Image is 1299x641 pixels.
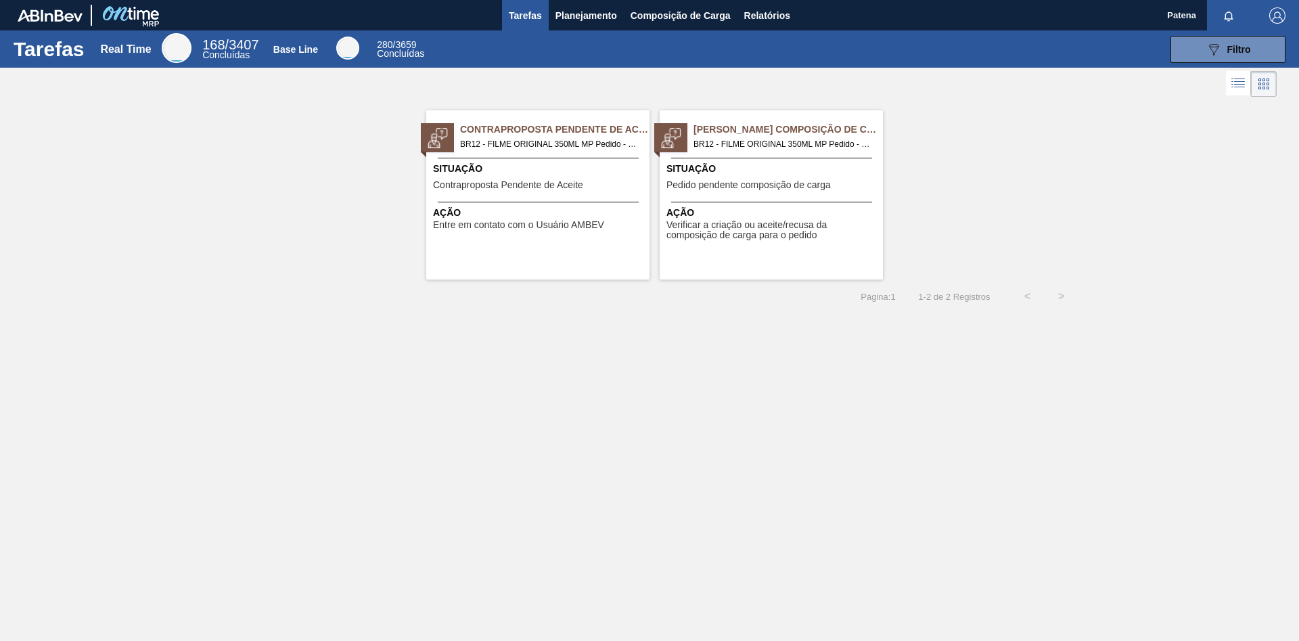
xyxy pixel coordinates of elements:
[666,180,831,190] span: Pedido pendente composição de carga
[202,39,258,60] div: Real Time
[377,41,424,58] div: Base Line
[433,220,604,230] span: Entre em contato com o Usuário AMBEV
[555,7,617,24] span: Planejamento
[162,33,191,63] div: Real Time
[1011,280,1045,313] button: <
[1269,7,1285,24] img: Logout
[1226,71,1251,97] div: Visão em Lista
[693,137,872,152] span: BR12 - FILME ORIGINAL 350ML MP Pedido - 2025638
[18,9,83,22] img: TNhmsLtSVTkK8tSr43FrP2fwEKptu5GPRR3wAAAABJRU5ErkJggg==
[460,123,649,137] span: Contraproposta Pendente de Aceite
[744,7,790,24] span: Relatórios
[666,220,880,241] span: Verificar a criação ou aceite/recusa da composição de carga para o pedido
[14,41,85,57] h1: Tarefas
[693,123,883,137] span: Pedido Aguardando Composição de Carga
[861,292,895,302] span: Página : 1
[100,43,151,56] div: Real Time
[433,180,583,190] span: Contraproposta Pendente de Aceite
[273,44,318,55] div: Base Line
[377,39,392,50] span: 280
[666,206,880,220] span: Ação
[336,37,359,60] div: Base Line
[202,37,258,52] span: / 3407
[433,206,646,220] span: Ação
[1251,71,1277,97] div: Visão em Cards
[377,48,424,59] span: Concluídas
[1045,280,1078,313] button: >
[202,49,250,60] span: Concluídas
[509,7,542,24] span: Tarefas
[433,162,646,176] span: Situação
[1207,6,1250,25] button: Notificações
[202,37,225,52] span: 168
[631,7,731,24] span: Composição de Carga
[428,128,448,148] img: status
[666,162,880,176] span: Situação
[460,137,639,152] span: BR12 - FILME ORIGINAL 350ML MP Pedido - 2025638
[916,292,990,302] span: 1 - 2 de 2 Registros
[661,128,681,148] img: status
[1227,44,1251,55] span: Filtro
[377,39,416,50] span: / 3659
[1170,36,1285,63] button: Filtro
